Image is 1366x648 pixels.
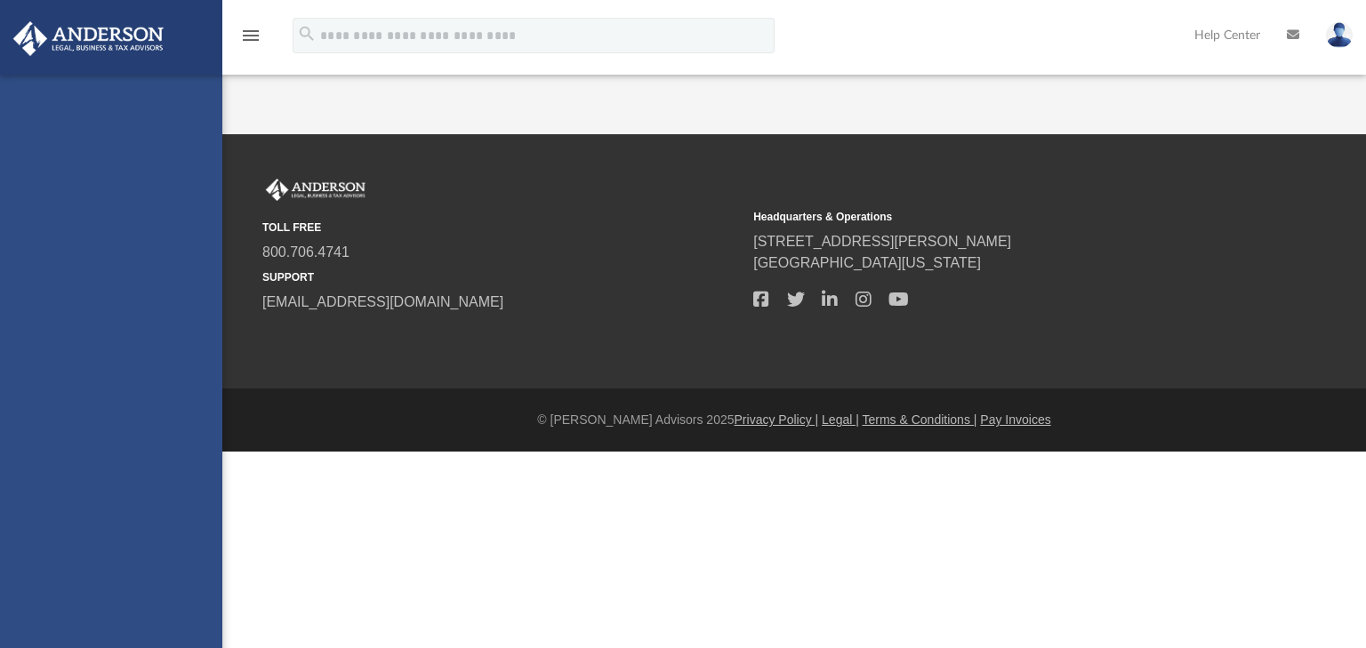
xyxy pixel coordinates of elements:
[753,209,1232,225] small: Headquarters & Operations
[863,412,977,427] a: Terms & Conditions |
[240,34,261,46] a: menu
[822,412,859,427] a: Legal |
[262,179,369,202] img: Anderson Advisors Platinum Portal
[735,412,819,427] a: Privacy Policy |
[262,244,350,260] a: 800.706.4741
[262,294,503,309] a: [EMAIL_ADDRESS][DOMAIN_NAME]
[222,411,1366,429] div: © [PERSON_NAME] Advisors 2025
[8,21,169,56] img: Anderson Advisors Platinum Portal
[753,234,1011,249] a: [STREET_ADDRESS][PERSON_NAME]
[262,220,741,236] small: TOLL FREE
[240,25,261,46] i: menu
[980,412,1050,427] a: Pay Invoices
[297,24,317,44] i: search
[1326,22,1353,48] img: User Pic
[753,255,981,270] a: [GEOGRAPHIC_DATA][US_STATE]
[262,269,741,285] small: SUPPORT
